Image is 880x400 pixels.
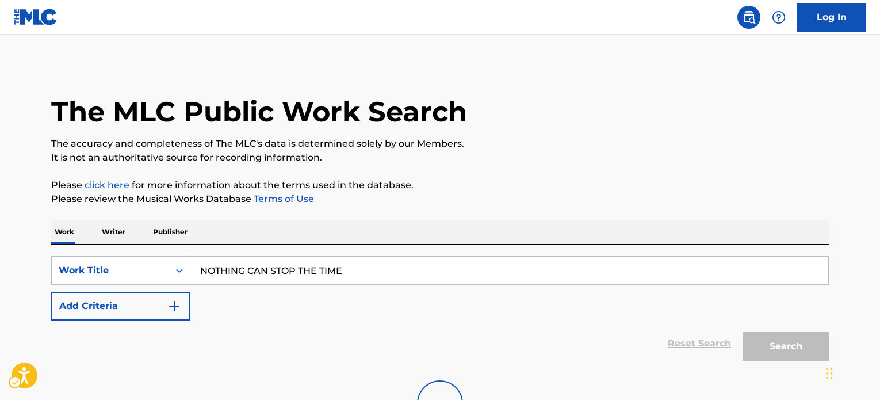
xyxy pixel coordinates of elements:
[822,345,880,400] iframe: Hubspot Iframe
[51,137,829,151] p: The accuracy and completeness of The MLC's data is determined solely by our Members.
[51,94,467,129] h1: The MLC Public Work Search
[797,3,866,32] a: Log In
[51,178,829,192] p: Please for more information about the terms used in the database.
[51,256,829,367] form: Search Form
[251,193,314,204] a: Terms of Use
[169,257,190,284] div: On
[98,220,129,244] p: Writer
[822,345,880,400] div: Chat Widget
[150,220,191,244] p: Publisher
[167,299,181,313] img: 9d2ae6d4665cec9f34b9.svg
[85,180,129,191] a: Music industry terminology | mechanical licensing collective
[742,10,756,24] img: search
[51,151,829,165] p: It is not an authoritative source for recording information.
[51,220,78,244] p: Work
[14,9,58,25] img: MLC Logo
[190,257,828,284] input: Search...
[772,10,786,24] img: help
[51,192,829,206] p: Please review the Musical Works Database
[51,292,190,321] button: Add Criteria
[59,264,162,277] div: Work Title
[826,356,833,391] div: Drag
